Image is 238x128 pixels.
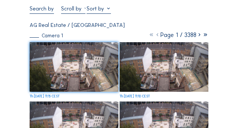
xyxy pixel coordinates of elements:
[30,5,54,12] input: Search by date 󰅀
[30,33,63,38] div: Camera 1
[30,94,60,98] div: Th [DATE] 11:15 CEST
[30,22,125,28] div: AG Real Estate / [GEOGRAPHIC_DATA]
[120,94,150,98] div: Th [DATE] 11:10 CEST
[120,42,208,92] img: image_53411991
[160,31,196,38] span: Page 1 / 3388
[30,42,118,92] img: image_53412144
